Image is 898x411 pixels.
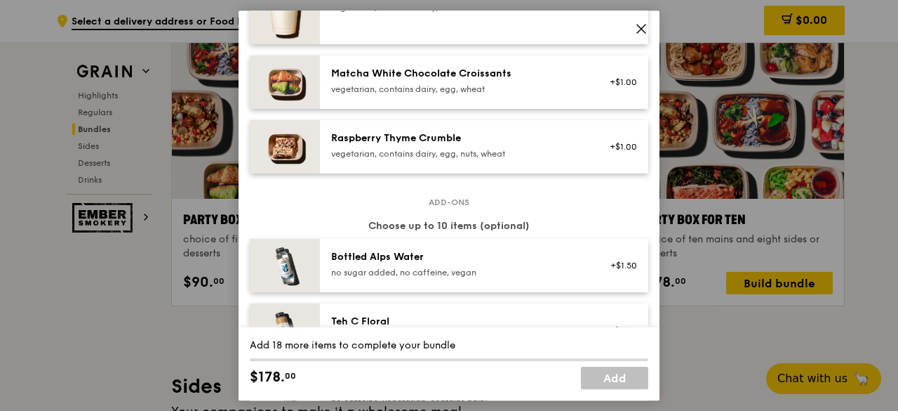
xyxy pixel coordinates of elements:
div: Bottled Alps Water [331,250,583,264]
span: 00 [285,370,296,381]
div: no sugar added, no caffeine, vegan [331,267,583,278]
span: $178. [250,367,285,388]
div: Matcha White Chocolate Croissants [331,67,583,81]
div: +$5.50 [600,325,637,336]
div: +$1.00 [600,141,637,152]
span: Add-ons [423,197,475,208]
div: +$1.50 [600,260,637,271]
div: +$1.00 [600,77,637,88]
div: Teh C Floral [331,315,583,329]
img: daily_normal_Matcha_White_Chocolate_Croissants-HORZ.jpg [250,56,320,109]
div: Choose up to 10 items (optional) [250,219,648,233]
div: Add 18 more items to complete your bundle [250,339,648,353]
div: Raspberry Thyme Crumble [331,131,583,145]
img: daily_normal_Raspberry_Thyme_Crumble__Horizontal_.jpg [250,120,320,174]
div: vegetarian, contains dairy, egg, wheat [331,84,583,95]
a: Add [581,367,648,389]
div: vegetarian, contains dairy, egg, nuts, wheat [331,148,583,159]
img: daily_normal_HORZ-teh-c-floral.jpg [250,304,320,357]
img: daily_normal_HORZ-bottled-alps-water.jpg [250,239,320,292]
